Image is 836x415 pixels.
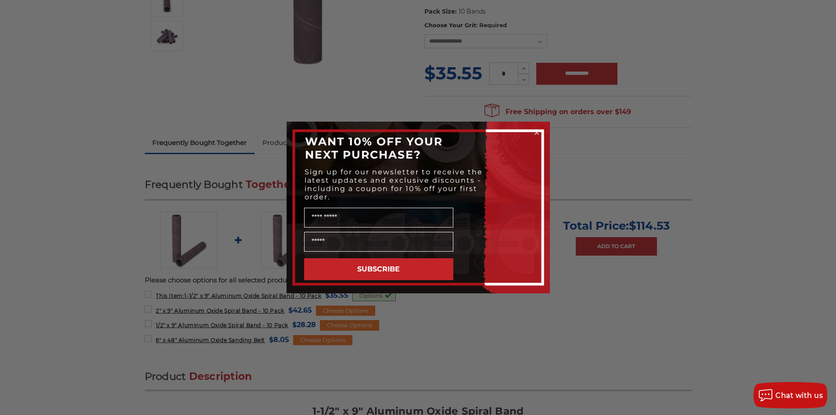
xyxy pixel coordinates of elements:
span: WANT 10% OFF YOUR NEXT PURCHASE? [305,135,443,161]
span: Chat with us [775,391,823,400]
button: Chat with us [753,382,827,408]
button: SUBSCRIBE [304,258,453,280]
span: Sign up for our newsletter to receive the latest updates and exclusive discounts - including a co... [305,168,483,201]
input: Email [304,232,453,252]
button: Close dialog [532,128,541,137]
